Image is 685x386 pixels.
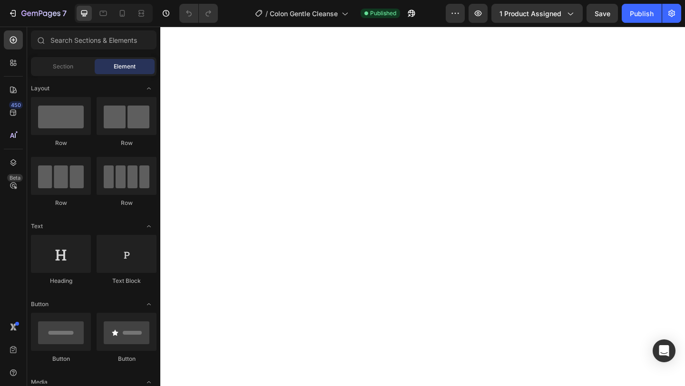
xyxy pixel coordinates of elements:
[31,277,91,285] div: Heading
[31,84,49,93] span: Layout
[370,9,396,18] span: Published
[97,277,157,285] div: Text Block
[31,355,91,363] div: Button
[499,9,561,19] span: 1 product assigned
[53,62,73,71] span: Section
[97,139,157,147] div: Row
[31,30,157,49] input: Search Sections & Elements
[179,4,218,23] div: Undo/Redo
[630,9,654,19] div: Publish
[141,297,157,312] span: Toggle open
[653,339,675,362] div: Open Intercom Messenger
[622,4,662,23] button: Publish
[141,81,157,96] span: Toggle open
[160,27,685,386] iframe: Design area
[31,300,49,309] span: Button
[9,101,23,109] div: 450
[270,9,338,19] span: Colon Gentle Cleanse
[97,355,157,363] div: Button
[491,4,583,23] button: 1 product assigned
[7,174,23,182] div: Beta
[141,219,157,234] span: Toggle open
[97,199,157,207] div: Row
[31,199,91,207] div: Row
[31,222,43,231] span: Text
[595,10,610,18] span: Save
[587,4,618,23] button: Save
[31,139,91,147] div: Row
[114,62,136,71] span: Element
[4,4,71,23] button: 7
[265,9,268,19] span: /
[62,8,67,19] p: 7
